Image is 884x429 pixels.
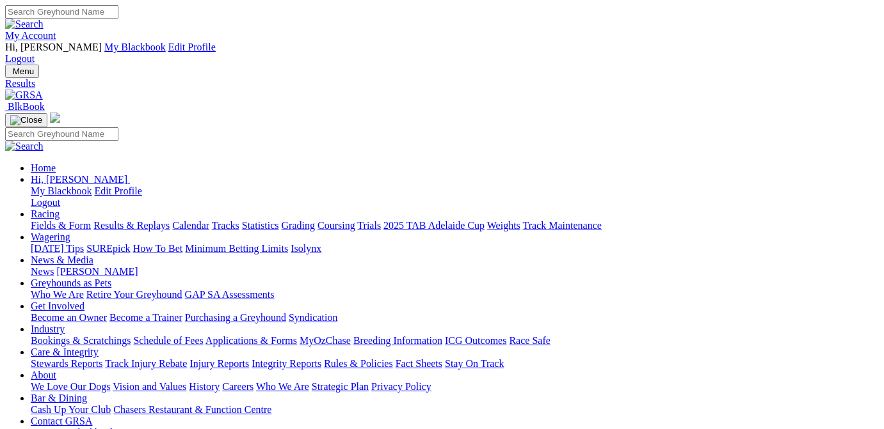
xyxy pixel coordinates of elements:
[5,30,56,41] a: My Account
[109,312,182,323] a: Become a Trainer
[31,300,84,311] a: Get Involved
[104,42,166,52] a: My Blackbook
[31,324,65,334] a: Industry
[205,335,297,346] a: Applications & Forms
[133,243,183,254] a: How To Bet
[324,358,393,369] a: Rules & Policies
[133,335,203,346] a: Schedule of Fees
[86,243,130,254] a: SUREpick
[31,312,107,323] a: Become an Owner
[31,416,92,426] a: Contact GRSA
[31,243,84,254] a: [DATE] Tips
[256,381,309,392] a: Who We Are
[5,90,43,101] img: GRSA
[185,312,286,323] a: Purchasing a Greyhound
[113,404,271,415] a: Chasers Restaurant & Function Centre
[86,289,182,300] a: Retire Your Greyhound
[31,381,110,392] a: We Love Our Dogs
[353,335,442,346] a: Breeding Information
[31,220,879,231] div: Racing
[95,185,142,196] a: Edit Profile
[31,185,879,208] div: Hi, [PERSON_NAME]
[5,19,44,30] img: Search
[93,220,170,231] a: Results & Replays
[189,358,249,369] a: Injury Reports
[212,220,239,231] a: Tracks
[396,358,442,369] a: Fact Sheets
[10,115,42,125] img: Close
[31,185,92,196] a: My Blackbook
[189,381,220,392] a: History
[31,220,91,231] a: Fields & Form
[31,335,131,346] a: Bookings & Scratchings
[31,208,60,219] a: Racing
[105,358,187,369] a: Track Injury Rebate
[31,358,102,369] a: Stewards Reports
[31,404,111,415] a: Cash Up Your Club
[5,65,39,78] button: Toggle navigation
[31,197,60,208] a: Logout
[31,231,70,242] a: Wagering
[31,393,87,403] a: Bar & Dining
[445,335,506,346] a: ICG Outcomes
[289,312,337,323] a: Syndication
[291,243,321,254] a: Isolynx
[31,370,56,380] a: About
[31,162,56,173] a: Home
[445,358,504,369] a: Stay On Track
[31,243,879,254] div: Wagering
[50,113,60,123] img: logo-grsa-white.png
[5,113,47,127] button: Toggle navigation
[31,254,93,265] a: News & Media
[5,53,35,64] a: Logout
[5,78,879,90] a: Results
[5,42,102,52] span: Hi, [PERSON_NAME]
[8,101,45,112] span: BlkBook
[185,243,288,254] a: Minimum Betting Limits
[357,220,381,231] a: Trials
[31,358,879,370] div: Care & Integrity
[5,127,118,141] input: Search
[185,289,275,300] a: GAP SA Assessments
[56,266,138,277] a: [PERSON_NAME]
[222,381,253,392] a: Careers
[31,404,879,416] div: Bar & Dining
[312,381,369,392] a: Strategic Plan
[31,266,879,277] div: News & Media
[31,347,99,357] a: Care & Integrity
[31,266,54,277] a: News
[5,101,45,112] a: BlkBook
[31,289,84,300] a: Who We Are
[168,42,216,52] a: Edit Profile
[282,220,315,231] a: Grading
[31,312,879,324] div: Get Involved
[300,335,351,346] a: MyOzChase
[31,289,879,300] div: Greyhounds as Pets
[172,220,209,231] a: Calendar
[252,358,321,369] a: Integrity Reports
[5,5,118,19] input: Search
[523,220,602,231] a: Track Maintenance
[383,220,485,231] a: 2025 TAB Adelaide Cup
[31,174,130,185] a: Hi, [PERSON_NAME]
[31,335,879,347] div: Industry
[371,381,431,392] a: Privacy Policy
[487,220,520,231] a: Weights
[509,335,550,346] a: Race Safe
[31,277,111,288] a: Greyhounds as Pets
[5,141,44,152] img: Search
[13,66,34,76] span: Menu
[31,174,127,185] span: Hi, [PERSON_NAME]
[113,381,186,392] a: Vision and Values
[317,220,355,231] a: Coursing
[5,42,879,65] div: My Account
[242,220,279,231] a: Statistics
[31,381,879,393] div: About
